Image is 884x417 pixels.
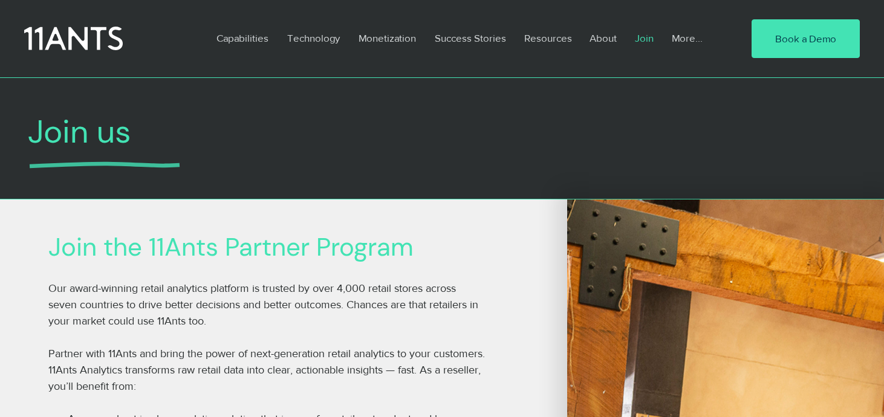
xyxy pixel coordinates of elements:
p: Join [629,24,660,52]
p: More... [666,24,709,52]
p: Monetization [353,24,422,52]
span: Partner with 11Ants and bring the power of next-generation retail analytics to your customers. 11... [48,347,485,392]
a: Book a Demo [752,19,860,58]
p: Resources [518,24,578,52]
p: About [583,24,623,52]
nav: Site [207,24,715,52]
a: Resources [515,24,580,52]
span: Our award-winning retail analytics platform is trusted by over 4,000 retail stores across seven c... [48,282,478,327]
p: Success Stories [429,24,512,52]
a: Capabilities [207,24,278,52]
a: Success Stories [426,24,515,52]
a: Join [626,24,663,52]
span: Join us [28,111,131,152]
p: Capabilities [210,24,275,52]
span: Join the 11Ants Partner Program [48,230,414,263]
a: Technology [278,24,349,52]
p: Technology [281,24,346,52]
span: Book a Demo [775,31,836,46]
a: Monetization [349,24,426,52]
a: About [580,24,626,52]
